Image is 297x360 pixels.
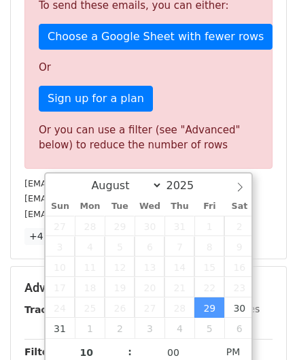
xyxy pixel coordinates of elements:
span: August 27, 2025 [135,297,164,318]
strong: Filters [24,346,59,357]
span: August 23, 2025 [224,277,254,297]
span: Tue [105,202,135,211]
span: August 6, 2025 [135,236,164,257]
span: August 25, 2025 [75,297,105,318]
span: August 1, 2025 [194,216,224,236]
span: July 29, 2025 [105,216,135,236]
span: Thu [164,202,194,211]
span: August 29, 2025 [194,297,224,318]
iframe: Chat Widget [229,295,297,360]
span: August 2, 2025 [224,216,254,236]
span: August 11, 2025 [75,257,105,277]
span: August 17, 2025 [46,277,75,297]
span: Fri [194,202,224,211]
span: August 16, 2025 [224,257,254,277]
span: Sat [224,202,254,211]
span: August 8, 2025 [194,236,224,257]
span: August 13, 2025 [135,257,164,277]
a: Choose a Google Sheet with fewer rows [39,24,273,50]
span: September 5, 2025 [194,318,224,338]
span: September 3, 2025 [135,318,164,338]
div: Or you can use a filter (see "Advanced" below) to reduce the number of rows [39,122,258,153]
span: September 1, 2025 [75,318,105,338]
span: Mon [75,202,105,211]
span: August 19, 2025 [105,277,135,297]
span: Sun [46,202,75,211]
span: August 5, 2025 [105,236,135,257]
span: Wed [135,202,164,211]
span: September 2, 2025 [105,318,135,338]
span: August 21, 2025 [164,277,194,297]
span: August 31, 2025 [46,318,75,338]
span: July 28, 2025 [75,216,105,236]
span: August 20, 2025 [135,277,164,297]
span: August 22, 2025 [194,277,224,297]
span: August 9, 2025 [224,236,254,257]
span: August 24, 2025 [46,297,75,318]
span: August 15, 2025 [194,257,224,277]
span: August 4, 2025 [75,236,105,257]
p: Or [39,61,258,75]
input: Year [162,179,211,192]
span: July 30, 2025 [135,216,164,236]
span: September 6, 2025 [224,318,254,338]
a: Sign up for a plan [39,86,153,112]
span: July 27, 2025 [46,216,75,236]
span: August 3, 2025 [46,236,75,257]
span: August 28, 2025 [164,297,194,318]
span: August 26, 2025 [105,297,135,318]
a: +47 more [24,228,82,245]
span: August 10, 2025 [46,257,75,277]
h5: Advanced [24,280,273,295]
span: August 30, 2025 [224,297,254,318]
span: July 31, 2025 [164,216,194,236]
small: [EMAIL_ADDRESS][DOMAIN_NAME] [24,209,176,219]
span: August 14, 2025 [164,257,194,277]
span: August 18, 2025 [75,277,105,297]
span: September 4, 2025 [164,318,194,338]
strong: Tracking [24,304,70,315]
small: [EMAIL_ADDRESS][DOMAIN_NAME] [24,178,176,189]
span: August 7, 2025 [164,236,194,257]
small: [EMAIL_ADDRESS][DOMAIN_NAME] [24,193,176,203]
span: August 12, 2025 [105,257,135,277]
